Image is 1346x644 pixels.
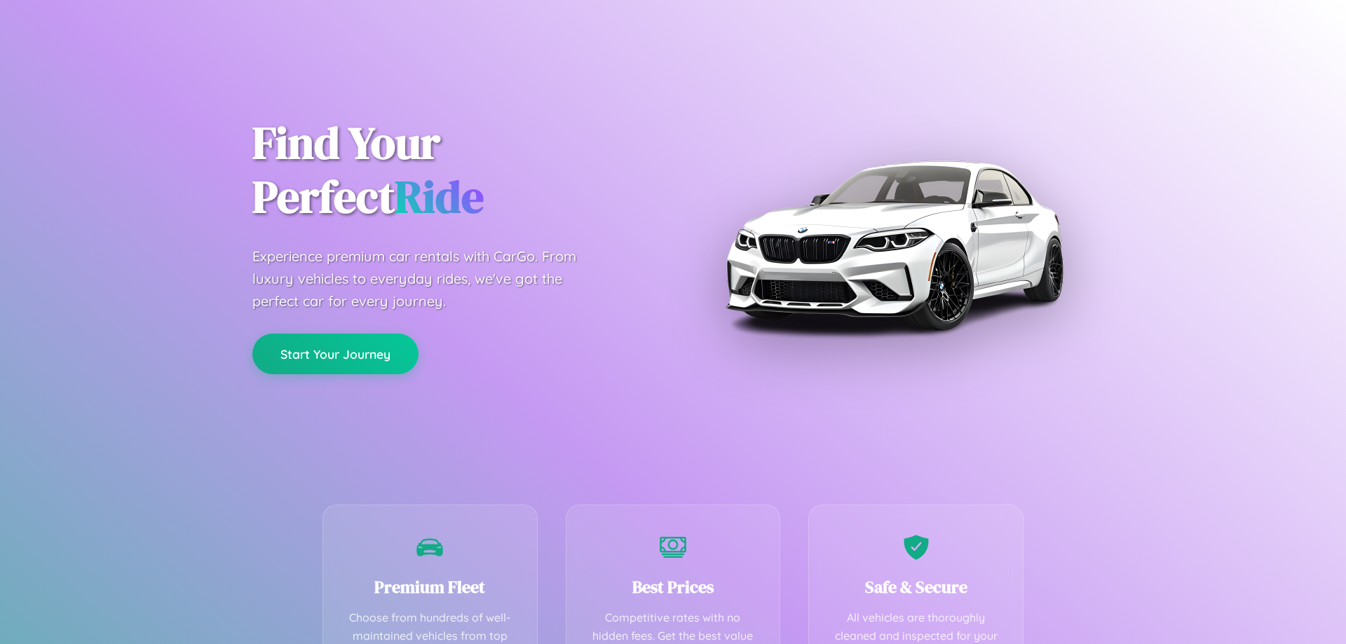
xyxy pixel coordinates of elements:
[344,575,516,598] h3: Premium Fleet
[719,70,1069,420] img: Premium BMW car rental vehicle
[830,575,1002,598] h3: Safe & Secure
[252,116,652,224] h1: Find Your Perfect
[252,334,419,374] button: Start Your Journey
[587,575,759,598] h3: Best Prices
[252,245,603,313] p: Experience premium car rentals with CarGo. From luxury vehicles to everyday rides, we've got the ...
[395,166,484,227] span: Ride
